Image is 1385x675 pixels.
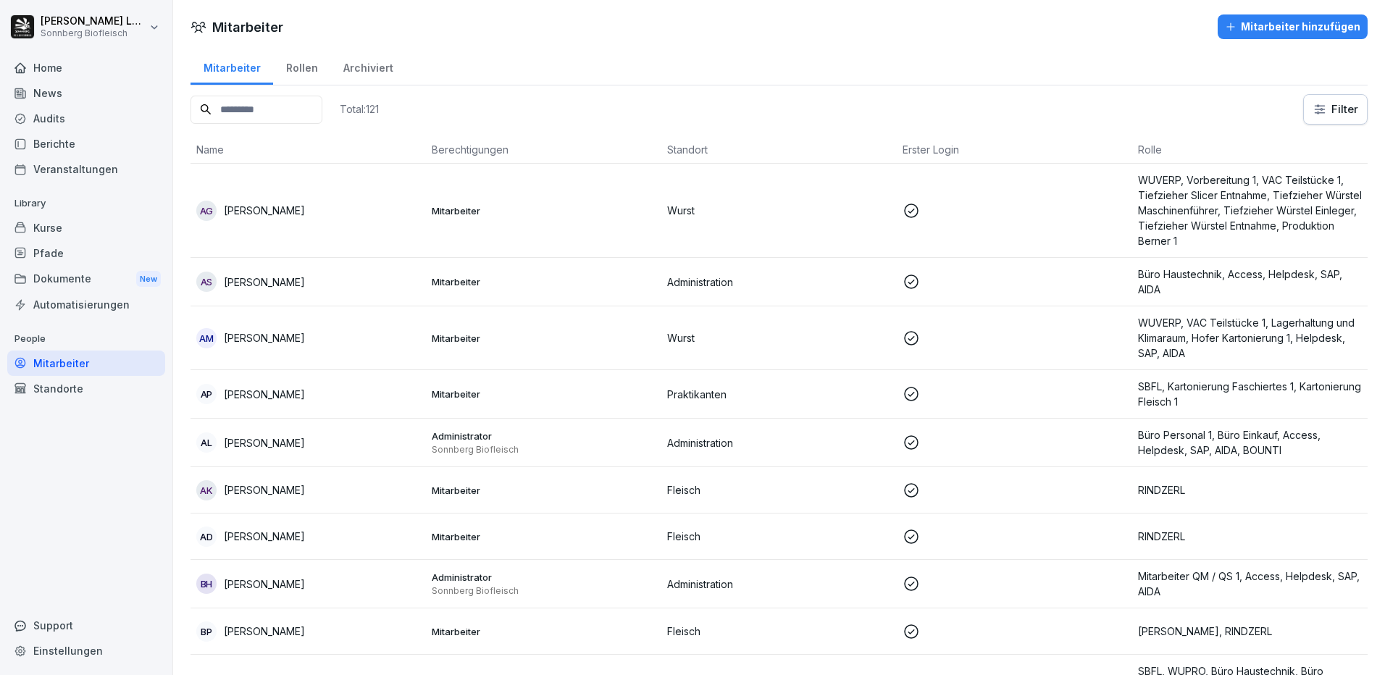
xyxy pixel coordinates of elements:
[667,274,891,290] p: Administration
[7,240,165,266] a: Pfade
[7,156,165,182] a: Veranstaltungen
[7,327,165,351] p: People
[667,577,891,592] p: Administration
[196,432,217,453] div: AL
[1313,102,1358,117] div: Filter
[432,571,656,584] p: Administrator
[196,384,217,404] div: AP
[1138,172,1362,248] p: WUVERP, Vorbereitung 1, VAC Teilstücke 1, Tiefzieher Slicer Entnahme, Tiefzieher Würstel Maschine...
[667,624,891,639] p: Fleisch
[191,136,426,164] th: Name
[1138,267,1362,297] p: Büro Haustechnik, Access, Helpdesk, SAP, AIDA
[136,271,161,288] div: New
[41,15,146,28] p: [PERSON_NAME] Lumetsberger
[330,48,406,85] a: Archiviert
[426,136,661,164] th: Berechtigungen
[432,204,656,217] p: Mitarbeiter
[432,444,656,456] p: Sonnberg Biofleisch
[1138,529,1362,544] p: RINDZERL
[1138,315,1362,361] p: WUVERP, VAC Teilstücke 1, Lagerhaltung und Klimaraum, Hofer Kartonierung 1, Helpdesk, SAP, AIDA
[224,387,305,402] p: [PERSON_NAME]
[7,55,165,80] a: Home
[7,80,165,106] a: News
[432,484,656,497] p: Mitarbeiter
[667,529,891,544] p: Fleisch
[432,530,656,543] p: Mitarbeiter
[7,613,165,638] div: Support
[212,17,283,37] h1: Mitarbeiter
[7,376,165,401] a: Standorte
[667,330,891,345] p: Wurst
[191,48,273,85] a: Mitarbeiter
[432,332,656,345] p: Mitarbeiter
[1218,14,1368,39] button: Mitarbeiter hinzufügen
[432,429,656,443] p: Administrator
[432,387,656,401] p: Mitarbeiter
[432,585,656,597] p: Sonnberg Biofleisch
[41,28,146,38] p: Sonnberg Biofleisch
[1138,482,1362,498] p: RINDZERL
[196,480,217,500] div: AK
[1138,427,1362,458] p: Büro Personal 1, Büro Einkauf, Access, Helpdesk, SAP, AIDA, BOUNTI
[340,102,379,116] p: Total: 121
[7,266,165,293] a: DokumenteNew
[196,574,217,594] div: BH
[1304,95,1367,124] button: Filter
[196,272,217,292] div: AS
[224,435,305,450] p: [PERSON_NAME]
[667,435,891,450] p: Administration
[7,292,165,317] a: Automatisierungen
[667,482,891,498] p: Fleisch
[224,624,305,639] p: [PERSON_NAME]
[7,266,165,293] div: Dokumente
[1138,379,1362,409] p: SBFL, Kartonierung Faschiertes 1, Kartonierung Fleisch 1
[224,330,305,345] p: [PERSON_NAME]
[667,203,891,218] p: Wurst
[7,131,165,156] a: Berichte
[7,215,165,240] a: Kurse
[661,136,897,164] th: Standort
[667,387,891,402] p: Praktikanten
[7,106,165,131] a: Audits
[224,482,305,498] p: [PERSON_NAME]
[196,328,217,348] div: AM
[224,203,305,218] p: [PERSON_NAME]
[432,625,656,638] p: Mitarbeiter
[897,136,1132,164] th: Erster Login
[7,351,165,376] a: Mitarbeiter
[1132,136,1368,164] th: Rolle
[224,529,305,544] p: [PERSON_NAME]
[7,638,165,663] a: Einstellungen
[224,577,305,592] p: [PERSON_NAME]
[196,621,217,642] div: BP
[196,527,217,547] div: AD
[196,201,217,221] div: AG
[432,275,656,288] p: Mitarbeiter
[1138,569,1362,599] p: Mitarbeiter QM / QS 1, Access, Helpdesk, SAP, AIDA
[273,48,330,85] a: Rollen
[224,274,305,290] p: [PERSON_NAME]
[1138,624,1362,639] p: [PERSON_NAME], RINDZERL
[7,192,165,215] p: Library
[1225,19,1360,35] div: Mitarbeiter hinzufügen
